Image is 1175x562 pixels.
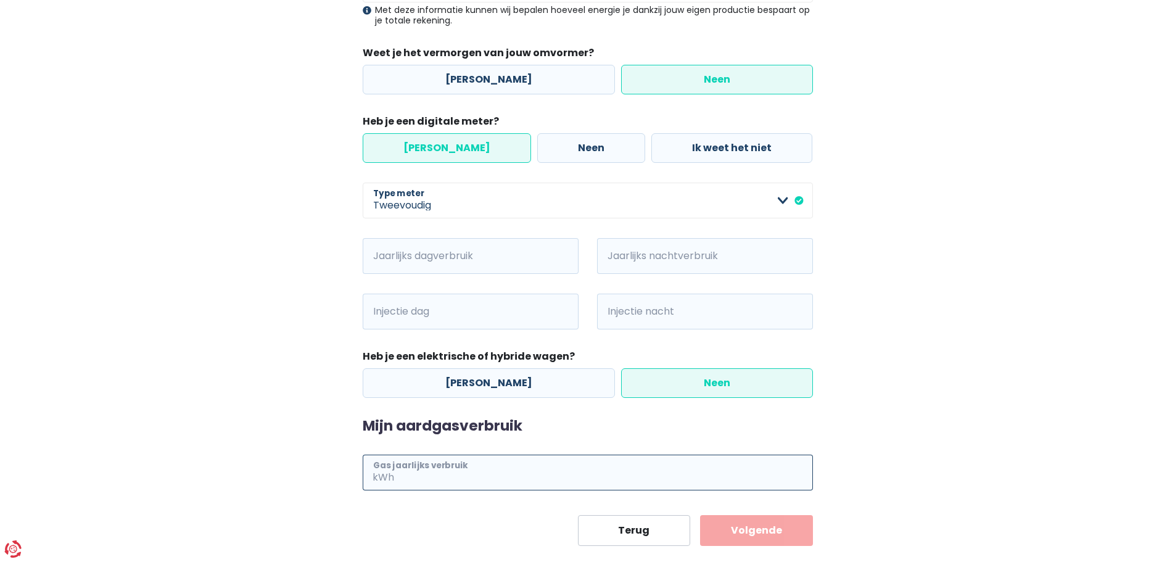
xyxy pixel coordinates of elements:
label: [PERSON_NAME] [363,133,531,163]
span: kWh [597,294,631,329]
label: Neen [621,368,813,398]
button: Volgende [700,515,813,546]
label: Ik weet het niet [651,133,812,163]
span: kWh [363,294,397,329]
label: Neen [621,65,813,94]
div: Met deze informatie kunnen wij bepalen hoeveel energie je dankzij jouw eigen productie bespaart o... [363,5,813,26]
legend: Heb je een digitale meter? [363,114,813,133]
span: kWh [363,238,397,274]
span: kWh [597,238,631,274]
label: [PERSON_NAME] [363,368,615,398]
legend: Weet je het vermorgen van jouw omvormer? [363,46,813,65]
span: kWh [363,455,397,490]
button: Terug [578,515,691,546]
label: [PERSON_NAME] [363,65,615,94]
h2: Mijn aardgasverbruik [363,418,813,435]
legend: Heb je een elektrische of hybride wagen? [363,349,813,368]
label: Neen [537,133,645,163]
